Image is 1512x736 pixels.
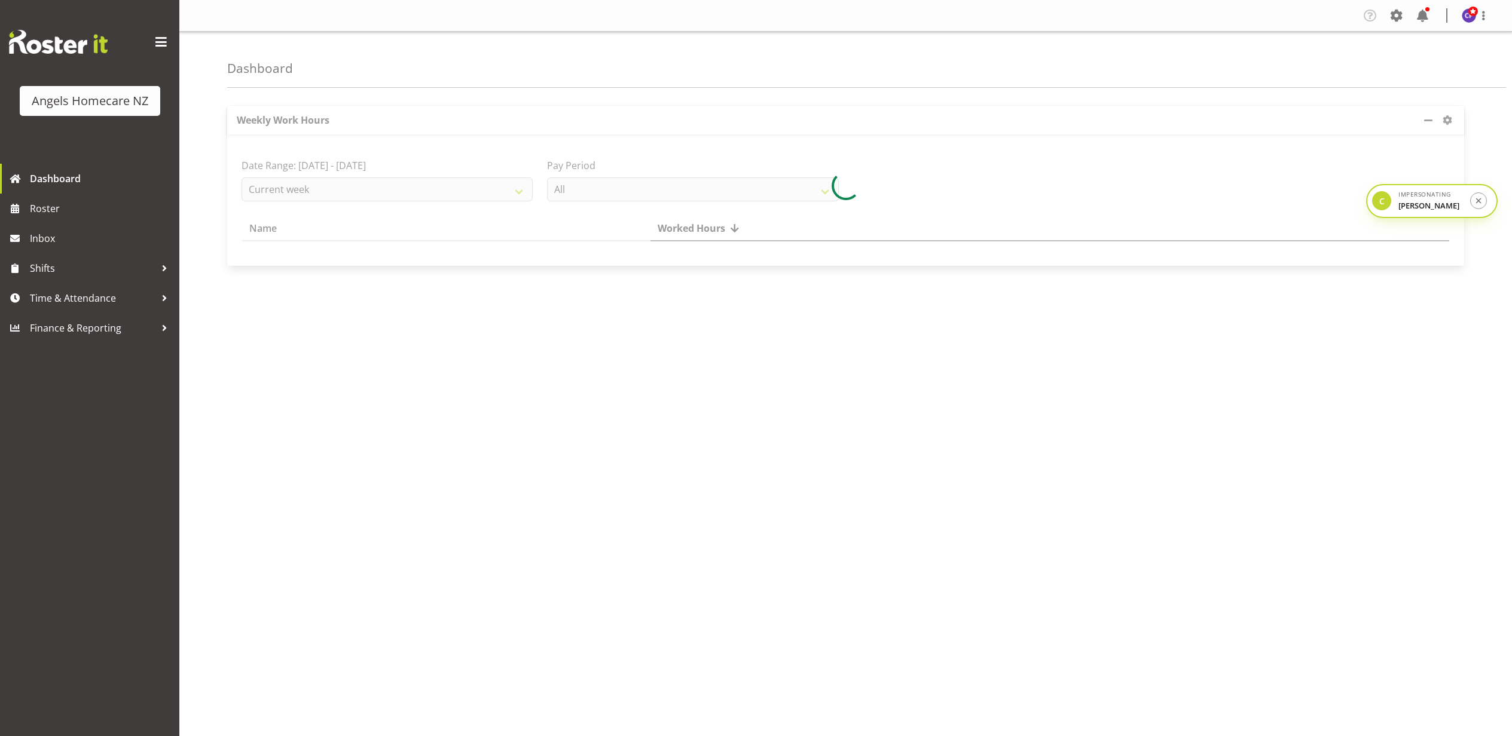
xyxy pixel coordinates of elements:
img: connie-paul11936.jpg [1462,8,1476,23]
span: Shifts [30,259,155,277]
span: Finance & Reporting [30,319,155,337]
h4: Dashboard [227,62,293,75]
span: Time & Attendance [30,289,155,307]
span: Inbox [30,229,173,247]
div: Angels Homecare NZ [32,92,148,110]
button: Stop impersonation [1470,192,1487,209]
img: Rosterit website logo [9,30,108,54]
span: Roster [30,200,173,217]
span: Dashboard [30,170,173,188]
